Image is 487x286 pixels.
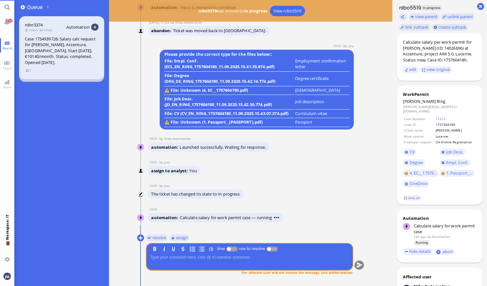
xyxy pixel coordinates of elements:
task-group-action-menu: link subtask [399,24,430,31]
span: assign to analyst [151,168,189,174]
span: 1mon [40,28,54,32]
button: I [161,245,168,252]
span: [DATE] 17:43 [149,20,171,25]
button: abort [434,248,454,255]
span: Automation [66,24,90,30]
td: File: Job Desc. (JD_EN_RING_1757604180_11.09.2025.15.42.50.774.pdf) [164,96,294,110]
runbook-parameter-view: Curriculum vitae [295,111,327,116]
span: janet.mathews@bluelakelegal.com [164,160,170,164]
h1: nibo5519 [397,4,421,11]
span: [PERSON_NAME] [403,98,436,104]
td: File: CV (CV_EN_RING_1757604180_11.09.2025.15.43.07.274.pdf) [164,110,294,118]
span: was moved to . [196,8,270,14]
span: Ring [437,98,445,104]
b: Please provide the correct type for the files below:: [164,50,273,58]
p-inputswitch: use to resolve [266,246,278,251]
button: S [179,245,186,252]
div: Case 1754939726: Salary calc request for [PERSON_NAME], Accenture, [GEOGRAPHIC_DATA]. Start [DATE... [25,36,98,66]
span: by [159,160,164,164]
span: 💼 Workspace: IT [5,240,10,254]
td: File: Empl. Conf. (ECL_EN_RING_1757604180_11.09.2025.15.41.55.874.pdf) [164,58,294,72]
td: Case ID [403,122,435,127]
td: Client name [403,128,435,133]
label: time [216,246,226,251]
a: Empl. Conf. [440,159,470,166]
img: You [137,191,144,198]
a: view all [403,195,421,201]
td: 1757604180 [435,122,476,127]
span: by [343,44,348,48]
span: link subtask [405,24,429,30]
button: resolve [146,234,168,241]
span: The ticket has changed its state to In progress [151,191,240,197]
span: Queue [27,4,45,11]
p-inputswitch: Log time spent [226,246,238,251]
a: Degree [403,159,425,166]
td: File: Degree (DEG_DE_RING_1757604180_11.09.2025.15.42.14.774.pdf) [164,72,294,86]
span: by [159,136,164,141]
button: Add [21,5,25,9]
span: 10:01 [149,160,159,164]
span: 10:01 [149,136,159,141]
a: nibo5374 [25,22,43,28]
div: WorkPermit [403,91,476,97]
td: ⚠️ File: Unknown (1. Passport__[PASSPORT].pdf) [164,119,294,127]
span: Empl. Conf. [446,160,468,165]
span: 10:01 [149,207,159,211]
a: 1. Passport_... [440,170,475,177]
img: Nibo Automation [137,28,144,35]
a: OneDrive [403,180,429,187]
button: assign [170,234,190,241]
button: Copy ticket nibo5519 link to clipboard [399,13,407,20]
span: 16h ago [414,234,426,239]
span: Board [1,46,13,50]
span: by [171,20,176,25]
td: Work canton [403,134,435,139]
button: create subtask [432,24,468,31]
img: You [137,168,144,175]
button: view original [420,66,452,73]
span: automation [151,215,180,220]
button: hide details [403,248,433,255]
a: CV [403,149,416,156]
button: B [151,245,158,252]
a: 4. EC__17576... [403,170,439,177]
button: view parent [409,13,440,20]
button: edit [403,66,418,73]
span: automation@nibo.ai [164,136,191,141]
a: View nibo5519 [270,6,305,16]
span: Running [414,240,430,245]
div: Calculate salary per work permit for [PERSON_NAME] (ID: 14026696) at Accenture, project AIM 5.0, ... [403,39,476,63]
span: Job Desc. [446,149,463,155]
td: CH-Online Registration [435,139,476,145]
span: automation@nibo.ai [175,20,202,25]
span: The Affected User will not receive the message. Use @AffectedUser [241,270,353,275]
span: Launched successfully. Waiting for response. [180,144,266,150]
span: Calculate salary for work permit case — running [180,215,280,220]
img: You [4,273,11,280]
span: 1 [47,5,49,9]
span: 10:01 [333,44,343,48]
span: janet.mathews@bluelakelegal.com [164,183,170,188]
td: ⚠️ File: Unknown (4. EC__1757604790.pdf) [164,87,294,95]
td: Employer request [403,139,435,145]
button: unlink parent [441,13,475,20]
runbook-parameter-view: Degree certificate [295,75,329,81]
span: • [276,215,278,220]
span: by [159,183,164,188]
b: nibo5519 [198,8,217,14]
span: You [189,168,197,174]
td: Lucerne [435,134,476,139]
span: CV [410,149,415,155]
div: Automation [403,215,476,221]
span: 4. EC__17576... [410,170,437,176]
span: 19 [8,19,12,23]
td: [PERSON_NAME] [435,128,476,133]
span: Stats [2,85,13,89]
runbook-parameter-view: Job description [295,99,324,104]
div: Affected user [403,274,432,280]
span: Ticket was moved back to [GEOGRAPHIC_DATA]. [173,28,266,33]
div: Calculate salary for work permit case [414,223,476,234]
a: 11210 [436,117,446,121]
